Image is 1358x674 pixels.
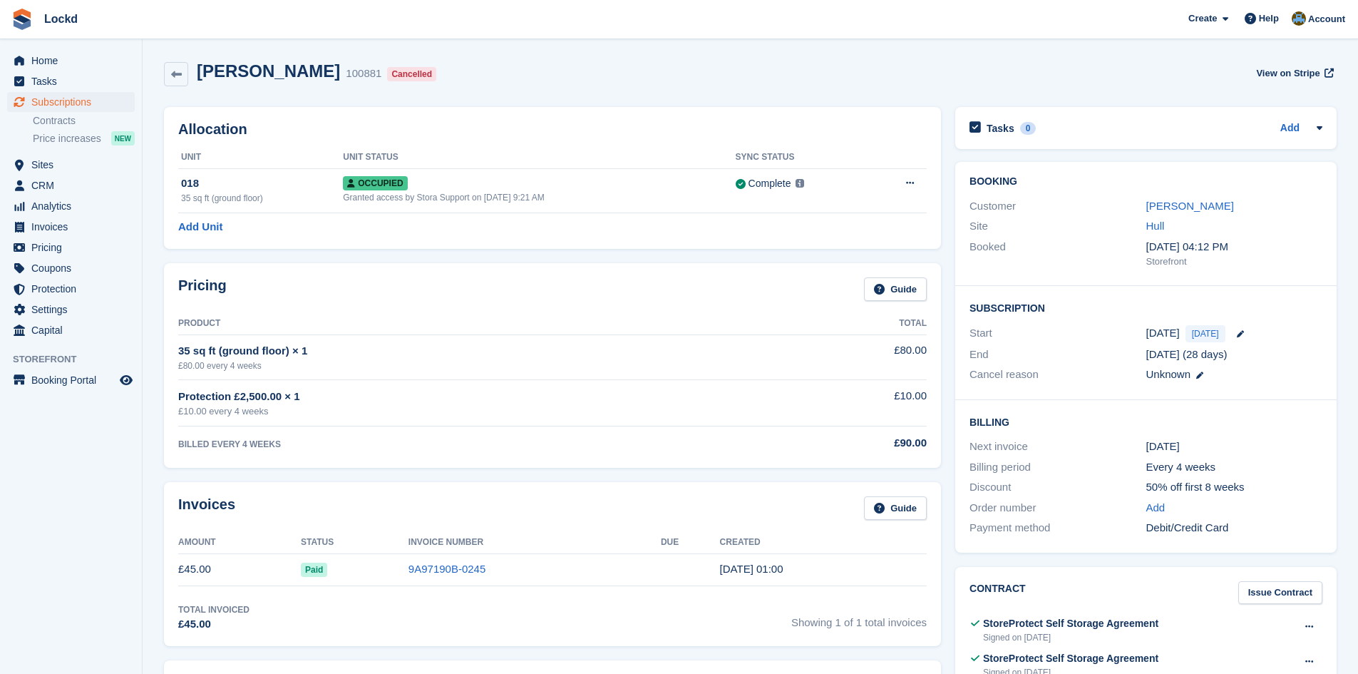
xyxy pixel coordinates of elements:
[969,581,1026,605] h2: Contract
[408,531,661,554] th: Invoice Number
[343,191,735,204] div: Granted access by Stora Support on [DATE] 9:21 AM
[111,131,135,145] div: NEW
[118,372,135,389] a: Preview store
[983,651,1158,666] div: StoreProtect Self Storage Agreement
[661,531,720,554] th: Due
[7,217,135,237] a: menu
[178,343,776,359] div: 35 sq ft (ground floor) × 1
[31,300,117,320] span: Settings
[1146,500,1166,516] a: Add
[969,198,1146,215] div: Customer
[776,380,927,427] td: £10.00
[983,631,1158,644] div: Signed on [DATE]
[408,563,485,575] a: 9A97190B-0245
[969,176,1322,188] h2: Booking
[1259,11,1279,26] span: Help
[1146,325,1180,342] time: 2025-08-20 00:00:00 UTC
[178,603,250,616] div: Total Invoiced
[736,146,869,169] th: Sync Status
[31,175,117,195] span: CRM
[31,320,117,340] span: Capital
[1146,439,1322,455] div: [DATE]
[7,320,135,340] a: menu
[969,218,1146,235] div: Site
[31,217,117,237] span: Invoices
[983,616,1158,631] div: StoreProtect Self Storage Agreement
[864,496,927,520] a: Guide
[1146,520,1322,536] div: Debit/Credit Card
[31,238,117,257] span: Pricing
[7,238,135,257] a: menu
[178,496,235,520] h2: Invoices
[1188,11,1217,26] span: Create
[178,219,222,235] a: Add Unit
[7,196,135,216] a: menu
[1146,200,1234,212] a: [PERSON_NAME]
[969,439,1146,455] div: Next invoice
[7,175,135,195] a: menu
[1146,479,1322,496] div: 50% off first 8 weeks
[864,277,927,301] a: Guide
[7,279,135,299] a: menu
[969,239,1146,269] div: Booked
[720,531,927,554] th: Created
[7,300,135,320] a: menu
[1146,220,1165,232] a: Hull
[343,176,407,190] span: Occupied
[301,531,408,554] th: Status
[796,179,804,188] img: icon-info-grey-7440780725fd019a000dd9b08b2336e03edf1995a4989e88bcd33f0948082b44.svg
[33,132,101,145] span: Price increases
[969,520,1146,536] div: Payment method
[178,553,301,586] td: £45.00
[7,370,135,390] a: menu
[178,146,343,169] th: Unit
[31,71,117,91] span: Tasks
[1146,459,1322,476] div: Every 4 weeks
[301,563,327,577] span: Paid
[7,51,135,71] a: menu
[178,404,776,419] div: £10.00 every 4 weeks
[346,66,381,82] div: 100881
[31,155,117,175] span: Sites
[969,500,1146,516] div: Order number
[11,9,33,30] img: stora-icon-8386f47178a22dfd0bd8f6a31ec36ba5ce8667c1dd55bd0f319d3a0aa187defe.svg
[178,389,776,405] div: Protection £2,500.00 × 1
[1238,581,1322,605] a: Issue Contract
[1146,348,1228,360] span: [DATE] (28 days)
[178,121,927,138] h2: Allocation
[969,367,1146,383] div: Cancel reason
[791,603,927,633] span: Showing 1 of 1 total invoices
[31,51,117,71] span: Home
[987,122,1014,135] h2: Tasks
[969,459,1146,476] div: Billing period
[181,192,343,205] div: 35 sq ft (ground floor)
[31,196,117,216] span: Analytics
[969,300,1322,315] h2: Subscription
[178,277,227,301] h2: Pricing
[1292,11,1306,26] img: Paul Budding
[1020,122,1036,135] div: 0
[1308,12,1345,26] span: Account
[749,176,791,191] div: Complete
[31,92,117,112] span: Subscriptions
[178,438,776,451] div: BILLED EVERY 4 WEEKS
[33,114,135,128] a: Contracts
[776,312,927,335] th: Total
[969,325,1146,342] div: Start
[38,7,83,31] a: Lockd
[13,352,142,367] span: Storefront
[969,414,1322,429] h2: Billing
[969,479,1146,496] div: Discount
[1146,255,1322,269] div: Storefront
[969,347,1146,363] div: End
[1256,66,1320,81] span: View on Stripe
[1146,368,1191,380] span: Unknown
[1146,239,1322,255] div: [DATE] 04:12 PM
[776,335,927,379] td: £80.00
[7,71,135,91] a: menu
[31,258,117,278] span: Coupons
[178,359,776,372] div: £80.00 every 4 weeks
[31,279,117,299] span: Protection
[7,155,135,175] a: menu
[197,61,340,81] h2: [PERSON_NAME]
